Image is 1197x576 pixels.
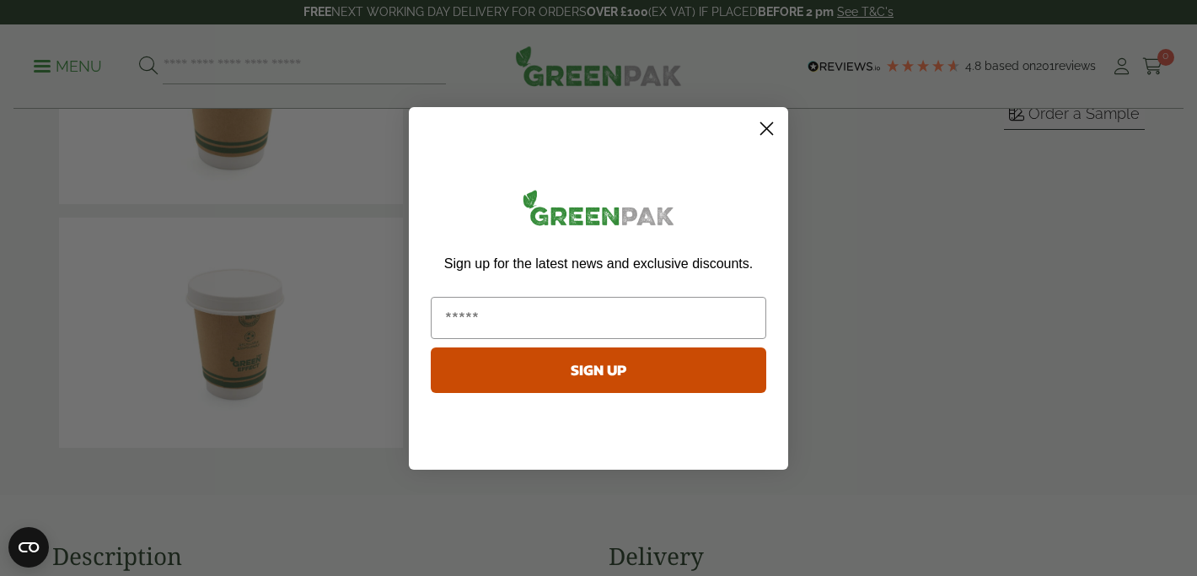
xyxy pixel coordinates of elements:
button: Open CMP widget [8,527,49,568]
input: Email [431,297,766,339]
button: Close dialog [752,114,781,143]
span: Sign up for the latest news and exclusive discounts. [444,256,753,271]
img: greenpak_logo [431,183,766,240]
button: SIGN UP [431,347,766,393]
